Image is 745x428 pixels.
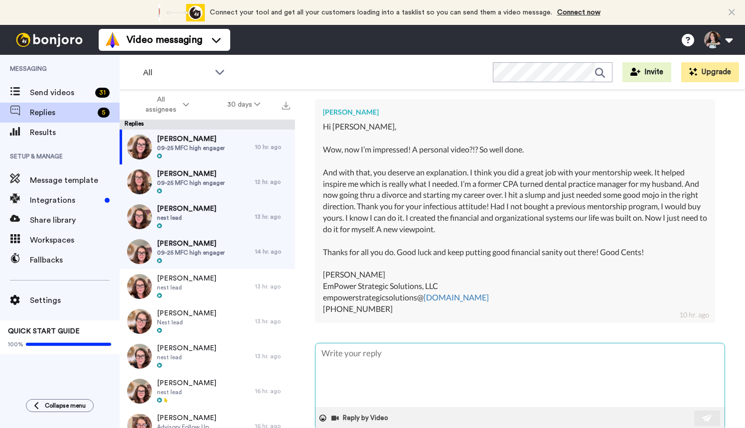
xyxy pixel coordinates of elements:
[157,204,216,214] span: [PERSON_NAME]
[157,134,225,144] span: [PERSON_NAME]
[26,399,94,412] button: Collapse menu
[30,294,120,306] span: Settings
[157,144,225,152] span: 09-25 MFC high engager
[120,199,295,234] a: [PERSON_NAME]nest lead13 hr. ago
[127,33,202,47] span: Video messaging
[323,107,707,117] div: [PERSON_NAME]
[141,95,181,115] span: All assignees
[127,135,152,159] img: 3a62acb2-1f4d-486f-a1cf-f9e49ad79806-thumb.jpg
[30,107,94,119] span: Replies
[30,174,120,186] span: Message template
[127,204,152,229] img: 2cae8f42-1f3f-4e11-be06-307fcf1114b9-thumb.jpg
[681,62,739,82] button: Upgrade
[120,164,295,199] a: [PERSON_NAME]09-25 MFC high engager12 hr. ago
[157,249,225,257] span: 09-25 MFC high engager
[157,274,216,284] span: [PERSON_NAME]
[30,214,120,226] span: Share library
[279,97,293,112] button: Export all results that match these filters now.
[120,304,295,339] a: [PERSON_NAME]Nest lead13 hr. ago
[120,339,295,374] a: [PERSON_NAME]nest lead13 hr. ago
[157,308,216,318] span: [PERSON_NAME]
[127,239,152,264] img: 3477c3f3-93d0-4f20-8051-86e070165d2f-thumb.jpg
[120,120,295,130] div: Replies
[255,317,290,325] div: 13 hr. ago
[95,88,110,98] div: 31
[157,318,216,326] span: Nest lead
[557,9,600,16] a: Connect now
[30,194,101,206] span: Integrations
[157,214,216,222] span: nest lead
[255,352,290,360] div: 13 hr. ago
[157,179,225,187] span: 09-25 MFC high engager
[255,387,290,395] div: 16 hr. ago
[105,32,121,48] img: vm-color.svg
[157,343,216,353] span: [PERSON_NAME]
[679,310,709,320] div: 10 hr. ago
[8,340,23,348] span: 100%
[127,309,152,334] img: d77d470c-96de-47fd-aa63-c43fa2e5c11b-thumb.jpg
[150,4,205,21] div: animation
[30,87,91,99] span: Send videos
[255,143,290,151] div: 10 hr. ago
[622,62,671,82] button: Invite
[12,33,87,47] img: bj-logo-header-white.svg
[120,234,295,269] a: [PERSON_NAME]09-25 MFC high engager14 hr. ago
[157,378,216,388] span: [PERSON_NAME]
[45,402,86,410] span: Collapse menu
[127,169,152,194] img: ac21d3c5-0c85-440f-b57d-aa0f4fb80b75-thumb.jpg
[127,274,152,299] img: a33b5f0e-32f2-4a7c-9b18-7d1dc0deab4c-thumb.jpg
[157,413,216,423] span: [PERSON_NAME]
[323,121,707,314] div: Hi [PERSON_NAME], Wow, now I’m impressed! A personal video?!? So well done. And with that, you de...
[30,234,120,246] span: Workspaces
[208,96,280,114] button: 30 days
[98,108,110,118] div: 5
[157,169,225,179] span: [PERSON_NAME]
[157,284,216,291] span: nest lead
[157,388,216,396] span: nest lead
[120,269,295,304] a: [PERSON_NAME]nest lead13 hr. ago
[8,328,80,335] span: QUICK START GUIDE
[282,102,290,110] img: export.svg
[120,374,295,409] a: [PERSON_NAME]nest lead16 hr. ago
[255,248,290,256] div: 14 hr. ago
[255,178,290,186] div: 12 hr. ago
[157,239,225,249] span: [PERSON_NAME]
[330,411,391,426] button: Reply by Video
[127,344,152,369] img: e0ebea2c-7a55-4b97-9e9d-7d935abbe020-thumb.jpg
[424,292,489,302] a: [DOMAIN_NAME]
[30,127,120,139] span: Results
[210,9,552,16] span: Connect your tool and get all your customers loading into a tasklist so you can send them a video...
[143,67,210,79] span: All
[127,379,152,404] img: 3f794da3-2744-4380-a308-7636fa246002-thumb.jpg
[120,130,295,164] a: [PERSON_NAME]09-25 MFC high engager10 hr. ago
[702,414,713,422] img: send-white.svg
[255,213,290,221] div: 13 hr. ago
[157,353,216,361] span: nest lead
[122,91,208,119] button: All assignees
[255,283,290,290] div: 13 hr. ago
[30,254,120,266] span: Fallbacks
